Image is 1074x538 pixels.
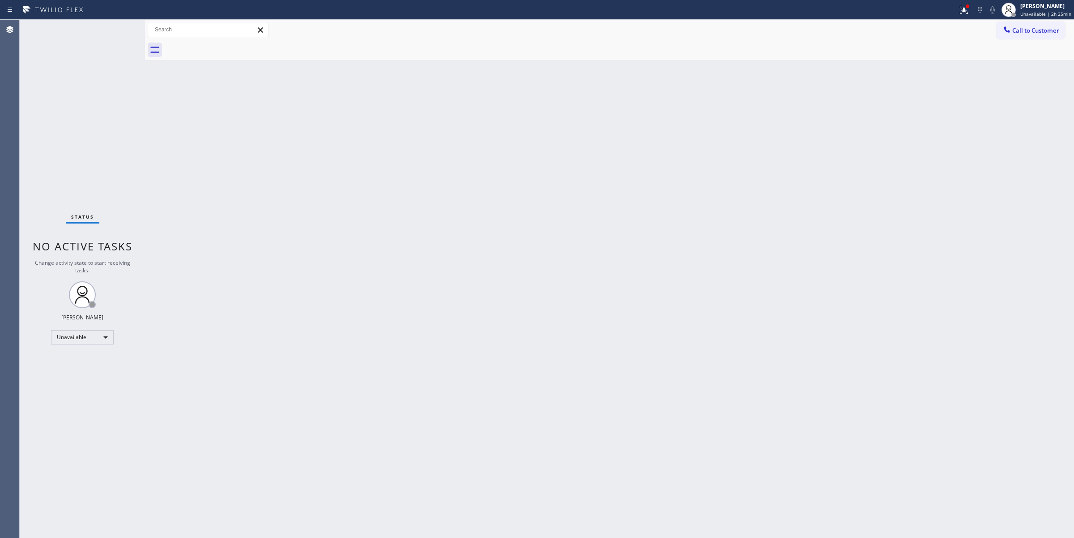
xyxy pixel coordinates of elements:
[1012,26,1059,34] span: Call to Customer
[51,330,114,344] div: Unavailable
[33,239,132,254] span: No active tasks
[61,314,103,321] div: [PERSON_NAME]
[997,22,1065,39] button: Call to Customer
[35,259,130,274] span: Change activity state to start receiving tasks.
[986,4,999,16] button: Mute
[1020,11,1071,17] span: Unavailable | 2h 25min
[148,22,268,37] input: Search
[71,214,94,220] span: Status
[1020,2,1071,10] div: [PERSON_NAME]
